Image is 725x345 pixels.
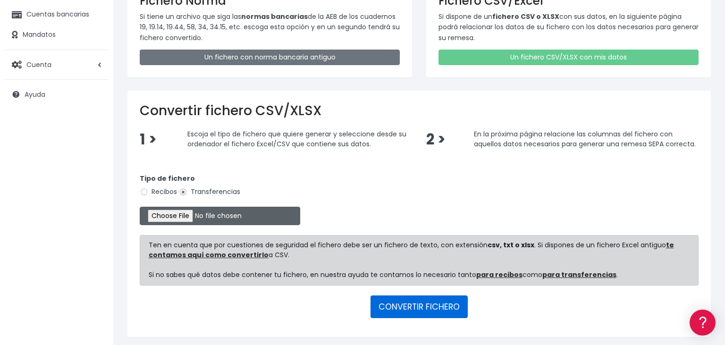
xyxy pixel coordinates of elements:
[476,270,523,279] a: para recibos
[9,104,179,113] div: Convertir ficheros
[542,270,616,279] a: para transferencias
[474,129,696,149] span: En la próxima página relacione las columnas del fichero con aquellos datos necesarios para genera...
[9,119,179,134] a: Formatos
[140,235,699,286] div: Ten en cuenta que por cuestiones de seguridad el fichero debe ser un fichero de texto, con extens...
[140,11,400,43] p: Si tiene un archivo que siga las de la AEB de los cuadernos 19, 19.14, 19.44, 58, 34, 34.15, etc....
[140,129,157,150] span: 1 >
[149,240,674,260] a: te contamos aquí como convertirlo
[5,5,109,25] a: Cuentas bancarias
[9,187,179,196] div: Facturación
[25,90,45,99] span: Ayuda
[26,59,51,69] span: Cuenta
[9,134,179,149] a: Problemas habituales
[9,252,179,269] button: Contáctanos
[241,12,308,21] strong: normas bancarias
[9,163,179,178] a: Perfiles de empresas
[488,240,534,250] strong: csv, txt o xlsx
[187,129,406,149] span: Escoja el tipo de fichero que quiere generar y seleccione desde su ordenador el fichero Excel/CSV...
[9,66,179,75] div: Información general
[5,55,109,75] a: Cuenta
[9,241,179,256] a: API
[9,149,179,163] a: Videotutoriales
[9,80,179,95] a: Información general
[492,12,559,21] strong: fichero CSV o XLSX
[371,295,468,318] button: CONVERTIR FICHERO
[140,50,400,65] a: Un fichero con norma bancaria antiguo
[5,25,109,45] a: Mandatos
[140,187,177,197] label: Recibos
[130,272,182,281] a: POWERED BY ENCHANT
[5,84,109,104] a: Ayuda
[9,202,179,217] a: General
[140,174,195,183] strong: Tipo de fichero
[9,227,179,236] div: Programadores
[179,187,240,197] label: Transferencias
[140,103,699,119] h2: Convertir fichero CSV/XLSX
[438,50,699,65] a: Un fichero CSV/XLSX con mis datos
[438,11,699,43] p: Si dispone de un con sus datos, en la siguiente página podrá relacionar los datos de su fichero c...
[426,129,446,150] span: 2 >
